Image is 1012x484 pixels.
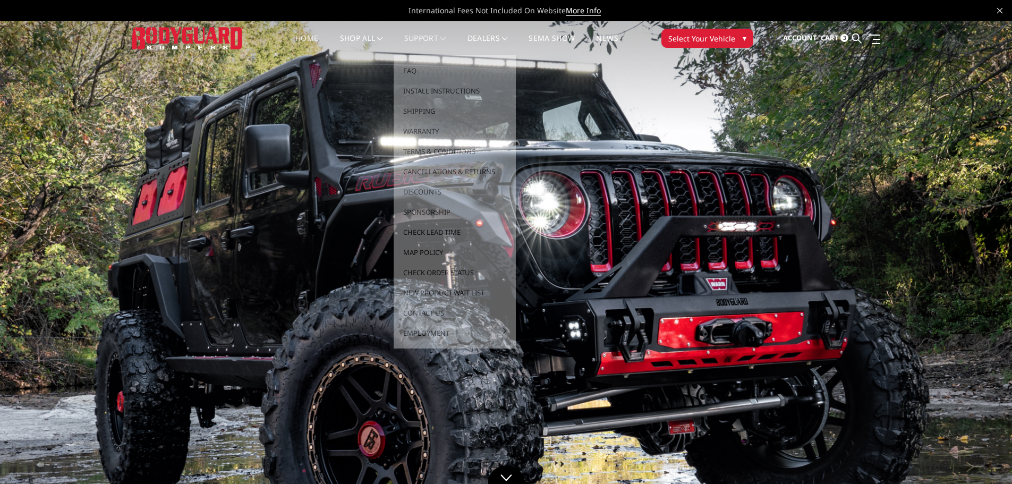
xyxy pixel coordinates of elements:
[398,81,512,101] a: Install Instructions
[467,35,508,55] a: Dealers
[661,29,753,48] button: Select Your Vehicle
[398,101,512,121] a: Shipping
[959,433,1012,484] iframe: Chat Widget
[398,222,512,242] a: Check Lead Time
[132,27,243,49] img: BODYGUARD BUMPERS
[963,317,974,334] button: 4 of 5
[398,61,512,81] a: FAQ
[963,283,974,300] button: 2 of 5
[529,35,575,55] a: SEMA Show
[398,141,512,162] a: Terms & Conditions
[963,334,974,351] button: 5 of 5
[963,300,974,317] button: 3 of 5
[668,33,735,44] span: Select Your Vehicle
[783,33,817,43] span: Account
[840,34,848,42] span: 3
[566,5,601,16] a: More Info
[398,283,512,303] a: New Product Wait List
[340,35,383,55] a: shop all
[398,242,512,262] a: MAP Policy
[821,33,839,43] span: Cart
[963,266,974,283] button: 1 of 5
[398,162,512,182] a: Cancellations & Returns
[295,35,318,55] a: Home
[398,202,512,222] a: Sponsorship
[596,35,618,55] a: News
[404,35,446,55] a: Support
[398,303,512,323] a: Contact Us
[398,121,512,141] a: Warranty
[398,182,512,202] a: Discounts
[783,24,817,53] a: Account
[743,32,746,44] span: ▾
[398,262,512,283] a: Check Order Status
[821,24,848,53] a: Cart 3
[398,323,512,343] a: Employment
[488,465,525,484] a: Click to Down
